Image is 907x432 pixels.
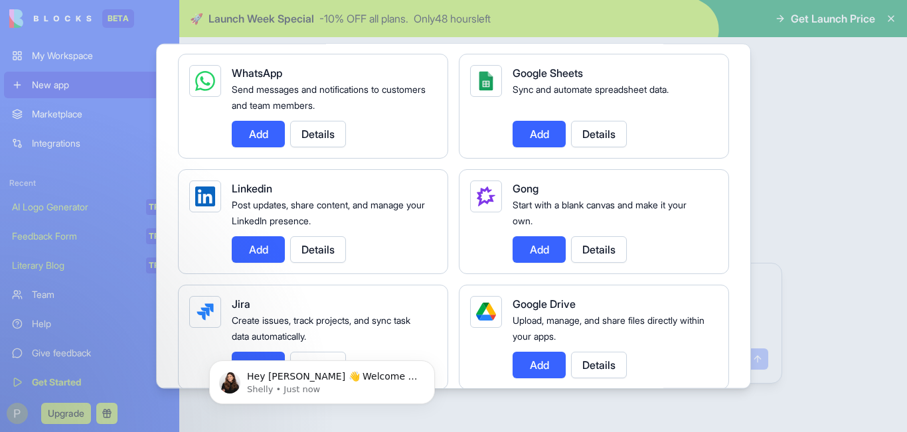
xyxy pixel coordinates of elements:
[232,83,426,110] span: Send messages and notifications to customers and team members.
[232,236,285,262] button: Add
[232,120,285,147] button: Add
[513,181,538,194] span: Gong
[290,236,346,262] button: Details
[513,351,566,378] button: Add
[513,236,566,262] button: Add
[513,83,669,94] span: Sync and automate spreadsheet data.
[513,314,704,341] span: Upload, manage, and share files directly within your apps.
[232,66,282,79] span: WhatsApp
[571,120,627,147] button: Details
[513,297,576,310] span: Google Drive
[232,297,250,310] span: Jira
[189,332,455,425] iframe: Intercom notifications message
[571,351,627,378] button: Details
[513,120,566,147] button: Add
[513,198,687,226] span: Start with a blank canvas and make it your own.
[232,314,410,341] span: Create issues, track projects, and sync task data automatically.
[571,236,627,262] button: Details
[232,181,272,194] span: Linkedin
[290,120,346,147] button: Details
[513,66,583,79] span: Google Sheets
[232,198,425,226] span: Post updates, share content, and manage your LinkedIn presence.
